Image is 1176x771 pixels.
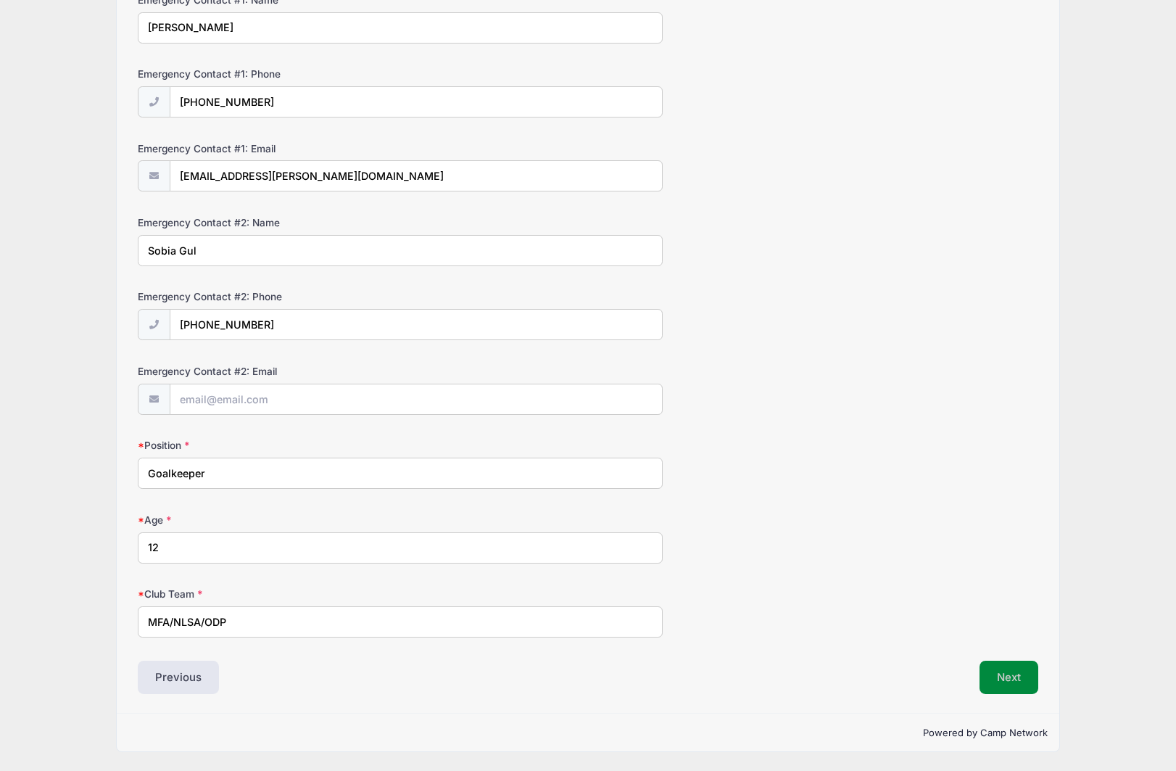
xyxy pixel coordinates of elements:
[138,587,438,601] label: Club Team
[138,141,438,156] label: Emergency Contact #1: Email
[138,215,438,230] label: Emergency Contact #2: Name
[138,67,438,81] label: Emergency Contact #1: Phone
[138,661,219,694] button: Previous
[138,513,438,527] label: Age
[170,309,663,340] input: (xxx) xxx-xxxx
[170,86,663,117] input: (xxx) xxx-xxxx
[138,438,438,453] label: Position
[170,384,663,415] input: email@email.com
[980,661,1038,694] button: Next
[138,289,438,304] label: Emergency Contact #2: Phone
[128,726,1047,741] p: Powered by Camp Network
[170,160,663,191] input: email@email.com
[138,364,438,379] label: Emergency Contact #2: Email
